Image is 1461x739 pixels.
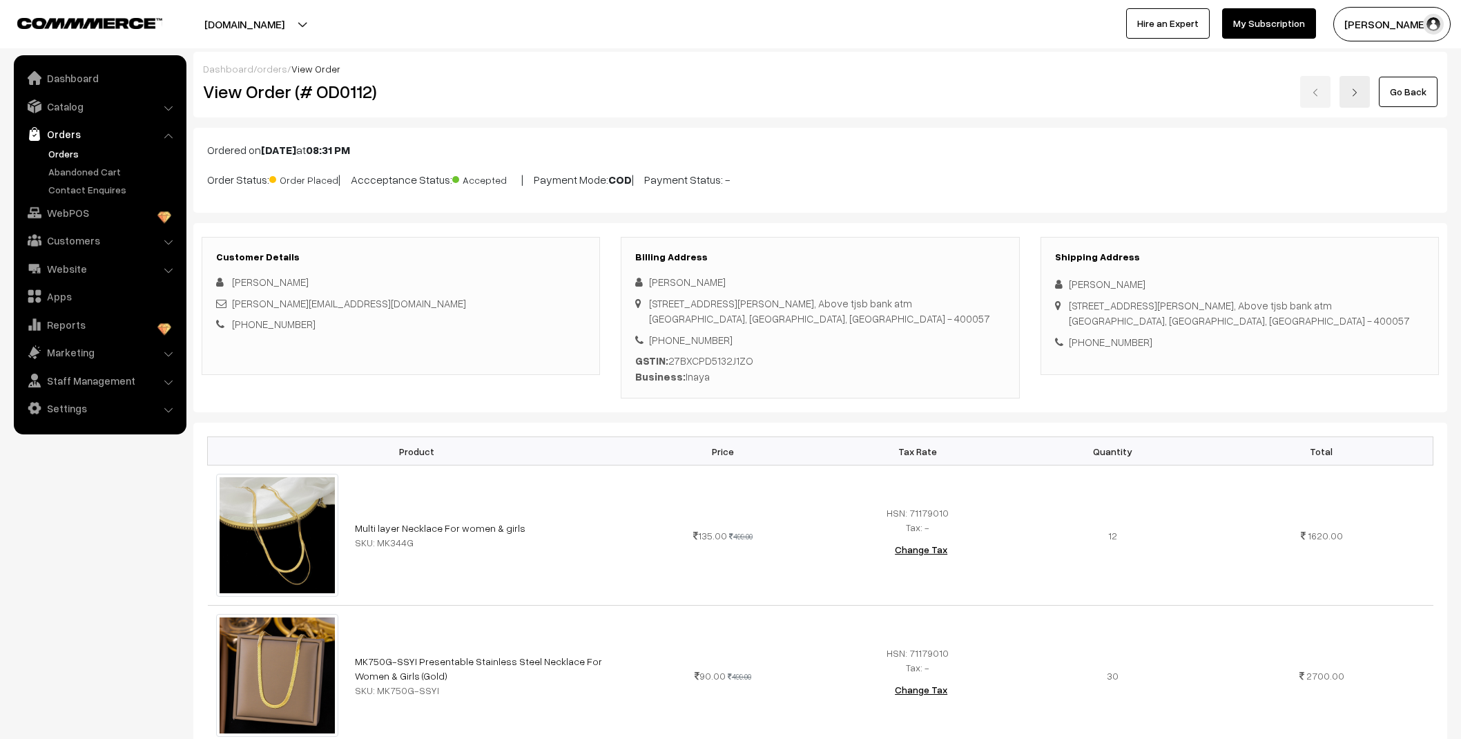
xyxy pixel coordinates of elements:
[203,63,253,75] a: Dashboard
[355,683,617,698] div: SKU: MK750G-SSYI
[884,535,958,565] button: Change Tax
[355,522,525,534] a: Multi layer Necklace For women & girls
[207,142,1433,158] p: Ordered on at
[1222,8,1316,39] a: My Subscription
[1055,251,1424,263] h3: Shipping Address
[17,312,182,337] a: Reports
[17,340,182,365] a: Marketing
[216,614,339,737] img: imah6k92cm3694qx.jpeg
[17,228,182,253] a: Customers
[635,370,686,383] b: Business:
[1108,530,1117,541] span: 12
[203,81,601,102] h2: View Order (# OD0112)
[649,296,990,327] div: [STREET_ADDRESS][PERSON_NAME], Above tjsb bank atm [GEOGRAPHIC_DATA], [GEOGRAPHIC_DATA], [GEOGRAP...
[355,535,617,550] div: SKU: MK344G
[1069,298,1410,329] div: [STREET_ADDRESS][PERSON_NAME], Above tjsb bank atm [GEOGRAPHIC_DATA], [GEOGRAPHIC_DATA], [GEOGRAP...
[269,169,338,187] span: Order Placed
[232,276,309,288] span: [PERSON_NAME]
[1351,88,1359,97] img: right-arrow.png
[693,530,727,541] span: 135.00
[17,256,182,281] a: Website
[17,14,138,30] a: COMMMERCE
[207,169,1433,188] p: Order Status: | Accceptance Status: | Payment Mode: | Payment Status: -
[1126,8,1210,39] a: Hire an Expert
[216,251,586,263] h3: Customer Details
[45,164,182,179] a: Abandoned Cart
[626,437,820,466] th: Price
[1055,334,1424,350] div: [PHONE_NUMBER]
[1210,437,1433,466] th: Total
[257,63,287,75] a: orders
[45,182,182,197] a: Contact Enquires
[17,396,182,421] a: Settings
[355,655,602,682] a: MK750G-SSYI Presentable Stainless Steel Necklace For Women & Girls (Gold)
[1423,14,1444,35] img: user
[635,251,1005,263] h3: Billing Address
[232,318,316,330] a: [PHONE_NUMBER]
[232,297,466,309] a: [PERSON_NAME][EMAIL_ADDRESS][DOMAIN_NAME]
[635,274,1005,290] div: [PERSON_NAME]
[1107,670,1119,682] span: 30
[306,143,350,157] b: 08:31 PM
[452,169,521,187] span: Accepted
[208,437,626,466] th: Product
[820,437,1015,466] th: Tax Rate
[203,61,1438,76] div: / /
[728,672,751,681] strike: 499.00
[1308,530,1343,541] span: 1620.00
[17,18,162,28] img: COMMMERCE
[261,143,296,157] b: [DATE]
[17,368,182,393] a: Staff Management
[1306,670,1344,682] span: 2700.00
[45,146,182,161] a: Orders
[884,675,958,705] button: Change Tax
[17,94,182,119] a: Catalog
[291,63,340,75] span: View Order
[635,354,668,367] b: GSTIN:
[1333,7,1451,41] button: [PERSON_NAME]
[17,284,182,309] a: Apps
[1015,437,1210,466] th: Quantity
[17,66,182,90] a: Dashboard
[17,200,182,225] a: WebPOS
[608,173,632,186] b: COD
[887,647,949,673] span: HSN: 71179010 Tax: -
[216,474,339,597] img: imah2x47ygjynhct.jpeg
[17,122,182,146] a: Orders
[156,7,333,41] button: [DOMAIN_NAME]
[635,332,1005,348] div: [PHONE_NUMBER]
[887,507,949,533] span: HSN: 71179010 Tax: -
[695,670,726,682] span: 90.00
[635,353,1005,384] div: 27BXCPD5132J1ZO Inaya
[729,532,753,541] strike: 499.00
[1379,77,1438,107] a: Go Back
[1055,276,1424,292] div: [PERSON_NAME]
